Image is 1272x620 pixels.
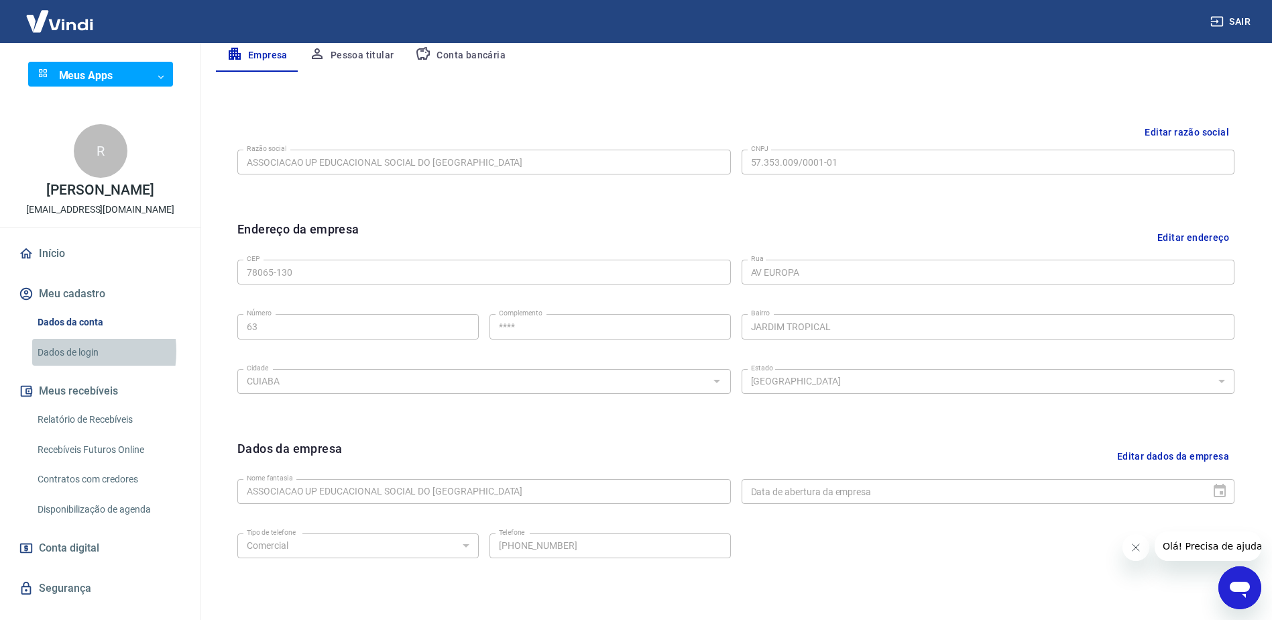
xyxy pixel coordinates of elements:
label: Razão social [247,144,286,154]
a: Contratos com credores [32,466,184,493]
button: Editar razão social [1139,120,1234,145]
button: Editar endereço [1152,220,1234,254]
p: [EMAIL_ADDRESS][DOMAIN_NAME] [26,203,174,217]
label: Tipo de telefone [247,527,296,537]
input: DD/MM/YYYY [742,479,1202,504]
label: Estado [751,363,773,373]
a: Dados de login [32,339,184,366]
iframe: Fechar mensagem [1122,534,1149,561]
button: Pessoa titular [298,40,405,72]
h6: Dados da empresa [237,440,342,474]
iframe: Mensagem da empresa [1155,531,1261,561]
button: Meus recebíveis [16,376,184,406]
span: Conta digital [39,539,99,558]
a: Segurança [16,574,184,603]
button: Meu cadastro [16,279,184,309]
a: Relatório de Recebíveis [32,406,184,433]
button: Sair [1208,9,1256,34]
label: Nome fantasia [247,473,293,483]
span: Olá! Precisa de ajuda? [8,9,113,20]
label: Rua [751,254,764,264]
label: CEP [247,254,259,264]
input: Digite aqui algumas palavras para buscar a cidade [241,373,705,390]
label: Número [247,308,272,318]
button: Conta bancária [404,40,516,72]
button: Editar dados da empresa [1112,440,1234,474]
a: Início [16,239,184,268]
label: Bairro [751,308,770,318]
label: Complemento [499,308,542,318]
img: Vindi [16,1,103,42]
a: Disponibilização de agenda [32,496,184,523]
a: Conta digital [16,533,184,563]
div: R [74,124,127,178]
p: [PERSON_NAME] [46,183,154,197]
a: Dados da conta [32,309,184,336]
label: CNPJ [751,144,768,154]
label: Cidade [247,363,268,373]
label: Telefone [499,527,525,537]
button: Empresa [216,40,298,72]
h6: Endereço da empresa [237,220,359,254]
iframe: Botão para abrir a janela de mensagens [1218,566,1261,609]
a: Recebíveis Futuros Online [32,436,184,464]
